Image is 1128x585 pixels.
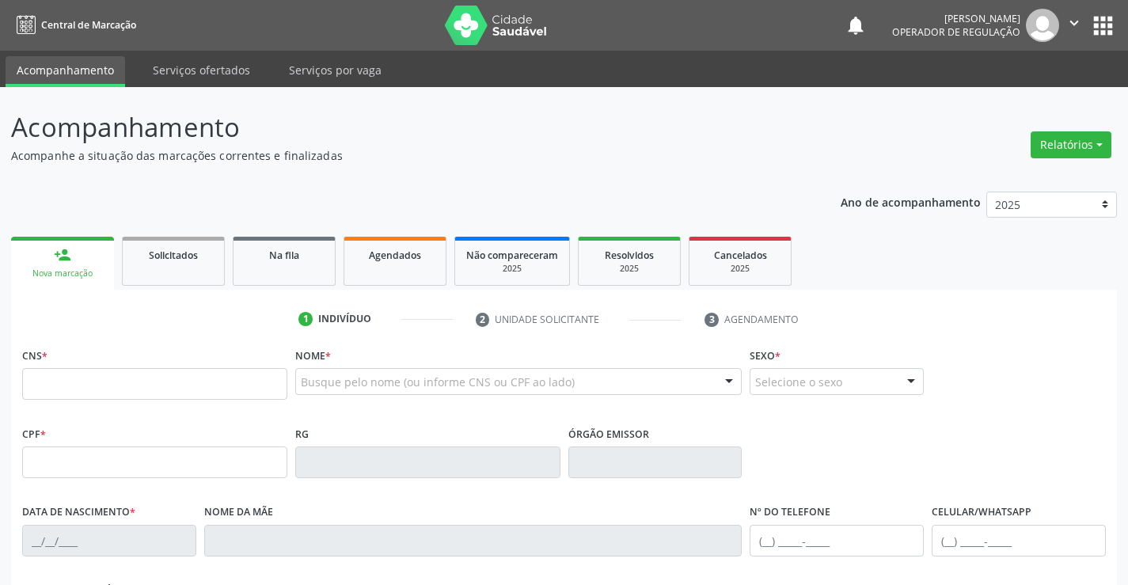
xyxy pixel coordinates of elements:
div: 1 [298,312,313,326]
a: Serviços por vaga [278,56,393,84]
p: Ano de acompanhamento [841,192,981,211]
label: Nome da mãe [204,500,273,525]
i:  [1065,14,1083,32]
button:  [1059,9,1089,42]
label: Órgão emissor [568,422,649,446]
span: Na fila [269,249,299,262]
span: Não compareceram [466,249,558,262]
div: [PERSON_NAME] [892,12,1020,25]
button: notifications [845,14,867,36]
input: __/__/____ [22,525,196,557]
span: Cancelados [714,249,767,262]
p: Acompanhe a situação das marcações correntes e finalizadas [11,147,785,164]
a: Serviços ofertados [142,56,261,84]
label: CPF [22,422,46,446]
input: (__) _____-_____ [932,525,1106,557]
button: apps [1089,12,1117,40]
span: Central de Marcação [41,18,136,32]
div: 2025 [590,263,669,275]
label: Celular/WhatsApp [932,500,1031,525]
a: Acompanhamento [6,56,125,87]
span: Operador de regulação [892,25,1020,39]
label: Data de nascimento [22,500,135,525]
label: Nº do Telefone [750,500,830,525]
div: 2025 [466,263,558,275]
p: Acompanhamento [11,108,785,147]
span: Solicitados [149,249,198,262]
span: Resolvidos [605,249,654,262]
div: Nova marcação [22,268,103,279]
div: person_add [54,246,71,264]
button: Relatórios [1031,131,1111,158]
div: 2025 [701,263,780,275]
img: img [1026,9,1059,42]
span: Agendados [369,249,421,262]
div: Indivíduo [318,312,371,326]
label: RG [295,422,309,446]
span: Busque pelo nome (ou informe CNS ou CPF ao lado) [301,374,575,390]
a: Central de Marcação [11,12,136,38]
input: (__) _____-_____ [750,525,924,557]
span: Selecione o sexo [755,374,842,390]
label: Nome [295,344,331,368]
label: CNS [22,344,47,368]
label: Sexo [750,344,780,368]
